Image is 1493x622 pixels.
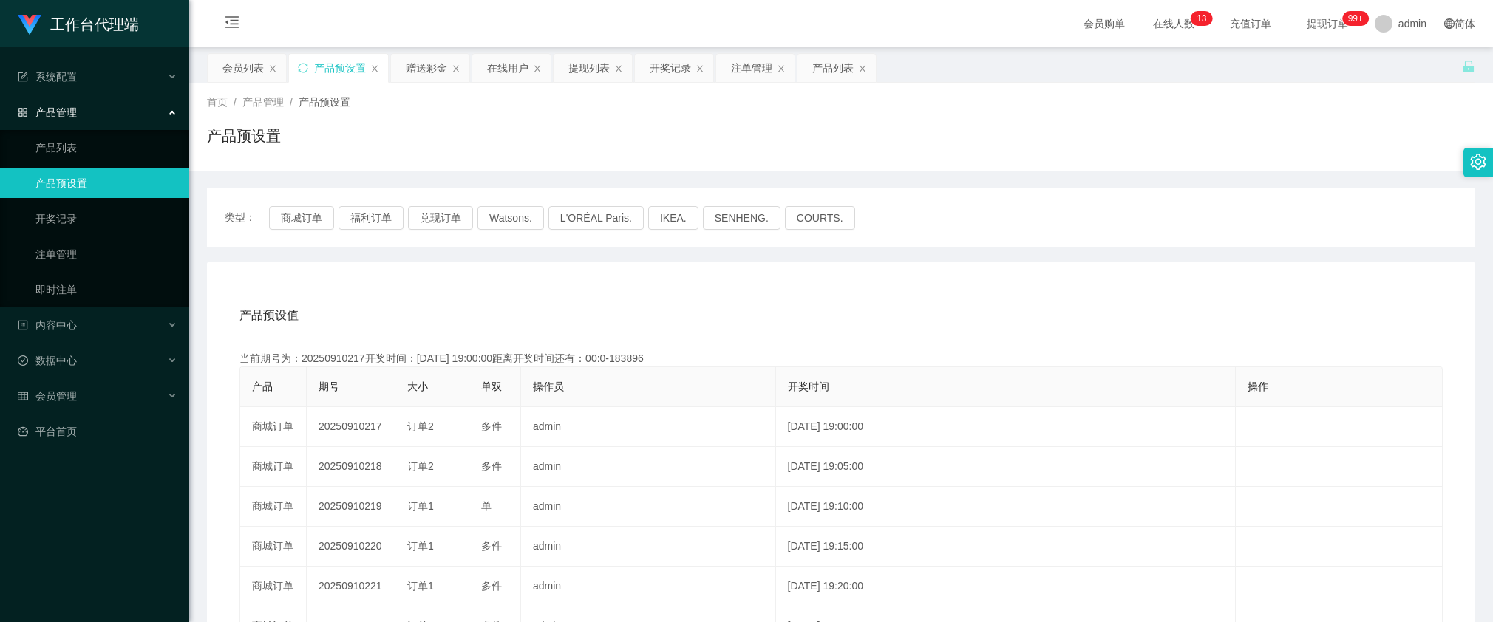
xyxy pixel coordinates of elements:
[481,580,502,592] span: 多件
[18,390,77,402] span: 会员管理
[207,125,281,147] h1: 产品预设置
[35,133,177,163] a: 产品列表
[548,206,644,230] button: L'ORÉAL Paris.
[240,407,307,447] td: 商城订单
[407,460,434,472] span: 订单2
[407,380,428,392] span: 大小
[370,64,379,73] i: 图标: close
[35,168,177,198] a: 产品预设置
[1202,11,1207,26] p: 3
[406,54,447,82] div: 赠送彩金
[776,527,1236,567] td: [DATE] 19:15:00
[18,107,28,117] i: 图标: appstore-o
[207,1,257,48] i: 图标: menu-fold
[650,54,691,82] div: 开奖记录
[18,355,28,366] i: 图标: check-circle-o
[252,380,273,392] span: 产品
[1197,11,1202,26] p: 1
[18,18,139,30] a: 工作台代理端
[776,407,1236,447] td: [DATE] 19:00:00
[18,320,28,330] i: 图标: profile
[487,54,528,82] div: 在线用户
[314,54,366,82] div: 产品预设置
[407,420,434,432] span: 订单2
[1444,18,1455,29] i: 图标: global
[776,487,1236,527] td: [DATE] 19:10:00
[521,407,776,447] td: admin
[614,64,623,73] i: 图标: close
[18,72,28,82] i: 图标: form
[521,567,776,606] td: admin
[521,447,776,487] td: admin
[481,500,492,512] span: 单
[269,206,334,230] button: 商城订单
[858,64,867,73] i: 图标: close
[481,380,502,392] span: 单双
[407,540,434,552] span: 订单1
[18,417,177,446] a: 图标: dashboard平台首页
[339,206,404,230] button: 福利订单
[299,96,350,108] span: 产品预设置
[785,206,855,230] button: COURTS.
[407,500,434,512] span: 订单1
[1299,18,1356,29] span: 提现订单
[298,63,308,73] i: 图标: sync
[776,447,1236,487] td: [DATE] 19:05:00
[1462,60,1475,73] i: 图标: unlock
[35,204,177,233] a: 开奖记录
[1342,11,1369,26] sup: 1152
[452,64,460,73] i: 图标: close
[648,206,698,230] button: IKEA.
[568,54,610,82] div: 提现列表
[18,71,77,83] span: 系统配置
[1470,154,1486,170] i: 图标: setting
[521,487,776,527] td: admin
[242,96,284,108] span: 产品管理
[307,407,395,447] td: 20250910217
[18,355,77,366] span: 数据中心
[50,1,139,48] h1: 工作台代理端
[18,391,28,401] i: 图标: table
[18,15,41,35] img: logo.9652507e.png
[18,106,77,118] span: 产品管理
[240,447,307,487] td: 商城订单
[1146,18,1202,29] span: 在线人数
[812,54,854,82] div: 产品列表
[268,64,277,73] i: 图标: close
[477,206,544,230] button: Watsons.
[533,64,542,73] i: 图标: close
[225,206,269,230] span: 类型：
[307,487,395,527] td: 20250910219
[533,380,564,392] span: 操作员
[290,96,293,108] span: /
[521,527,776,567] td: admin
[481,460,502,472] span: 多件
[408,206,473,230] button: 兑现订单
[1248,380,1268,392] span: 操作
[240,567,307,606] td: 商城订单
[731,54,772,82] div: 注单管理
[1191,11,1212,26] sup: 13
[222,54,264,82] div: 会员列表
[18,319,77,331] span: 内容中心
[240,487,307,527] td: 商城订单
[234,96,237,108] span: /
[307,527,395,567] td: 20250910220
[239,307,299,324] span: 产品预设值
[1222,18,1279,29] span: 充值订单
[696,64,704,73] i: 图标: close
[35,275,177,304] a: 即时注单
[788,380,829,392] span: 开奖时间
[307,567,395,606] td: 20250910221
[239,351,1443,366] div: 当前期号为：20250910217开奖时间：[DATE] 19:00:00距离开奖时间还有：00:0-183896
[407,580,434,592] span: 订单1
[35,239,177,269] a: 注单管理
[319,380,339,392] span: 期号
[776,567,1236,606] td: [DATE] 19:20:00
[207,96,228,108] span: 首页
[777,64,786,73] i: 图标: close
[240,527,307,567] td: 商城订单
[307,447,395,487] td: 20250910218
[481,540,502,552] span: 多件
[703,206,780,230] button: SENHENG.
